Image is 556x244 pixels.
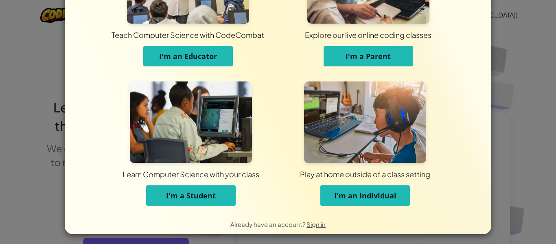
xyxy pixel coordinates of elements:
[334,191,396,200] span: I'm an Individual
[143,46,233,66] button: I'm an Educator
[159,51,217,61] span: I'm an Educator
[230,220,306,228] span: Already have an account?
[346,51,391,61] span: I'm a Parent
[304,81,426,163] img: For Individuals
[166,191,216,200] span: I'm a Student
[146,185,236,206] button: I'm a Student
[320,185,410,206] button: I'm an Individual
[324,46,413,66] button: I'm a Parent
[306,220,326,228] a: Sign in
[130,81,252,163] img: For Students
